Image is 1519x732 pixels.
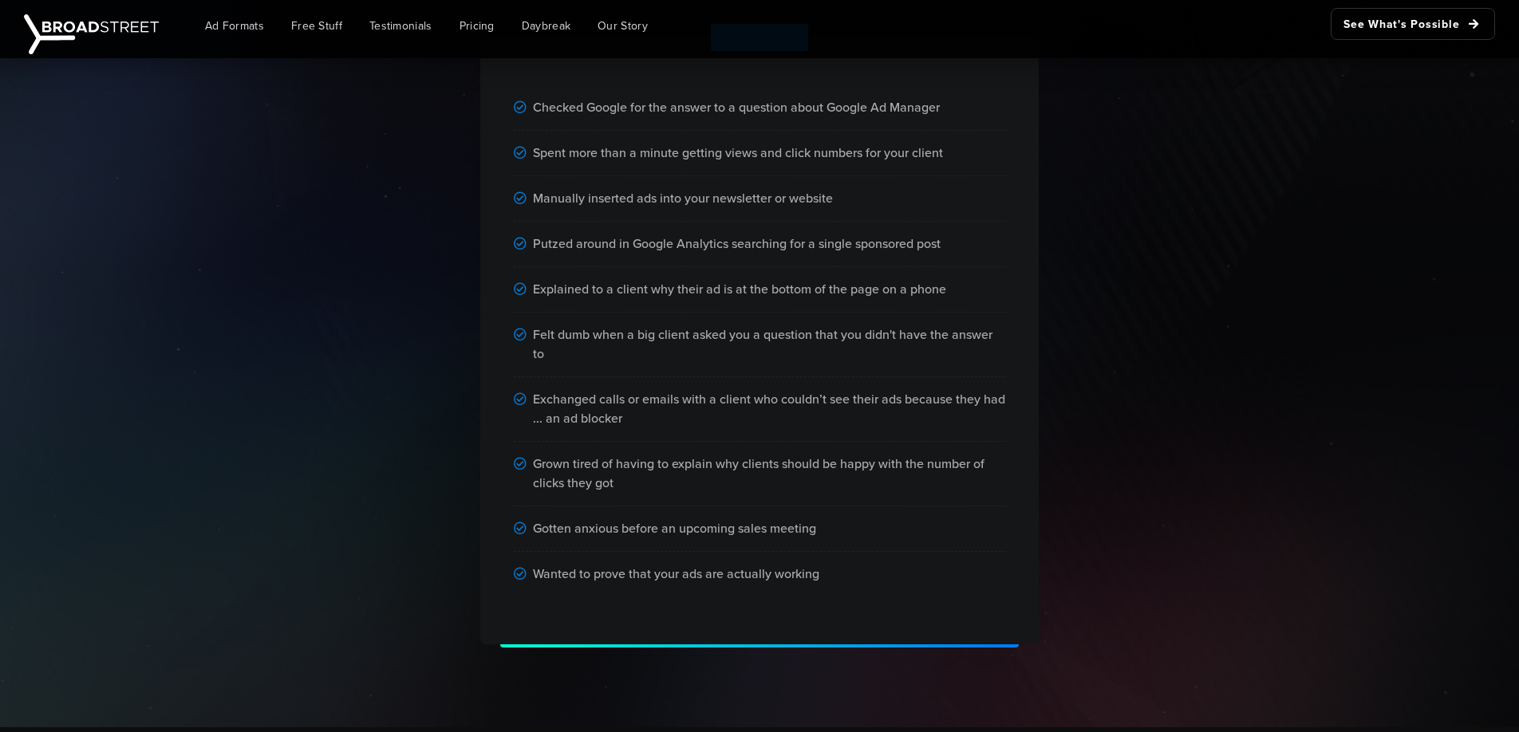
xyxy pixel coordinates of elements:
a: See What's Possible [1331,8,1495,40]
span: Ad Formats [205,18,264,34]
div: Felt dumb when a big client asked you a question that you didn't have the answer to [514,313,1005,377]
span: Our Story [598,18,648,34]
img: Broadstreet | The Ad Manager for Small Publishers [24,14,159,54]
div: Grown tired of having to explain why clients should be happy with the number of clicks they got [514,442,1005,506]
div: Manually inserted ads into your newsletter or website [514,176,1005,222]
div: Wanted to prove that your ads are actually working [514,552,1005,596]
div: Checked Google for the answer to a question about Google Ad Manager [514,85,1005,131]
a: Testimonials [357,8,444,44]
a: Daybreak [510,8,582,44]
div: Gotten anxious before an upcoming sales meeting [514,506,1005,552]
div: Exchanged calls or emails with a client who couldn’t see their ads because they had ... an ad blo... [514,377,1005,442]
div: Explained to a client why their ad is at the bottom of the page on a phone [514,267,1005,313]
a: Free Stuff [279,8,354,44]
span: Testimonials [369,18,432,34]
div: Putzed around in Google Analytics searching for a single sponsored post [514,222,1005,267]
a: Pricing [448,8,507,44]
a: Ad Formats [193,8,276,44]
span: Free Stuff [291,18,342,34]
span: Daybreak [522,18,570,34]
span: Pricing [460,18,495,34]
a: Our Story [586,8,660,44]
div: Spent more than a minute getting views and click numbers for your client [514,131,1005,176]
